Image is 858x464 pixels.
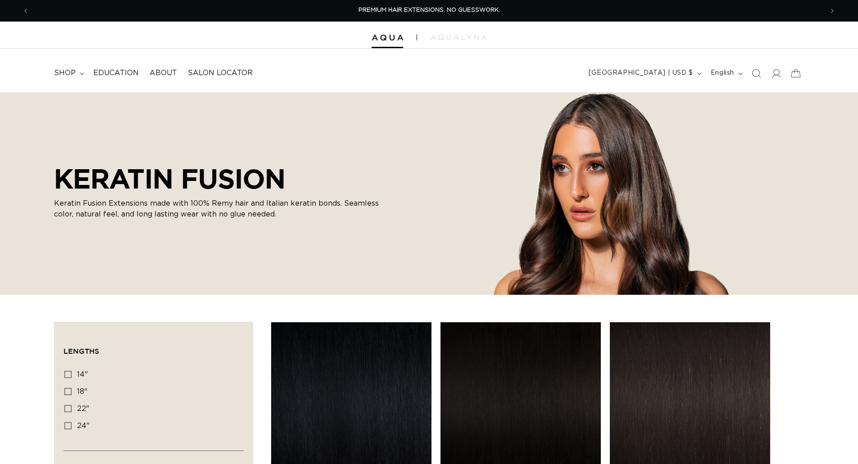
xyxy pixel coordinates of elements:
a: About [144,63,182,83]
button: Next announcement [822,2,842,19]
span: Lengths [64,347,99,355]
span: 24" [77,422,90,429]
button: Previous announcement [16,2,36,19]
button: [GEOGRAPHIC_DATA] | USD $ [583,65,705,82]
p: Keratin Fusion Extensions made with 100% Remy hair and Italian keratin bonds. Seamless color, nat... [54,198,396,220]
span: About [150,68,177,78]
a: Education [88,63,144,83]
span: [GEOGRAPHIC_DATA] | USD $ [589,68,693,78]
span: PREMIUM HAIR EXTENSIONS. NO GUESSWORK. [359,7,500,13]
summary: shop [49,63,88,83]
img: Aqua Hair Extensions [372,35,403,41]
span: 18" [77,388,87,395]
span: Education [93,68,139,78]
h2: KERATIN FUSION [54,163,396,194]
button: English [705,65,746,82]
summary: Lengths (0 selected) [64,331,244,364]
img: aqualyna.com [431,35,487,40]
span: English [711,68,734,78]
span: 22" [77,405,89,412]
summary: Search [746,63,766,83]
span: Salon Locator [188,68,253,78]
span: 14" [77,371,88,378]
a: Salon Locator [182,63,258,83]
span: shop [54,68,76,78]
